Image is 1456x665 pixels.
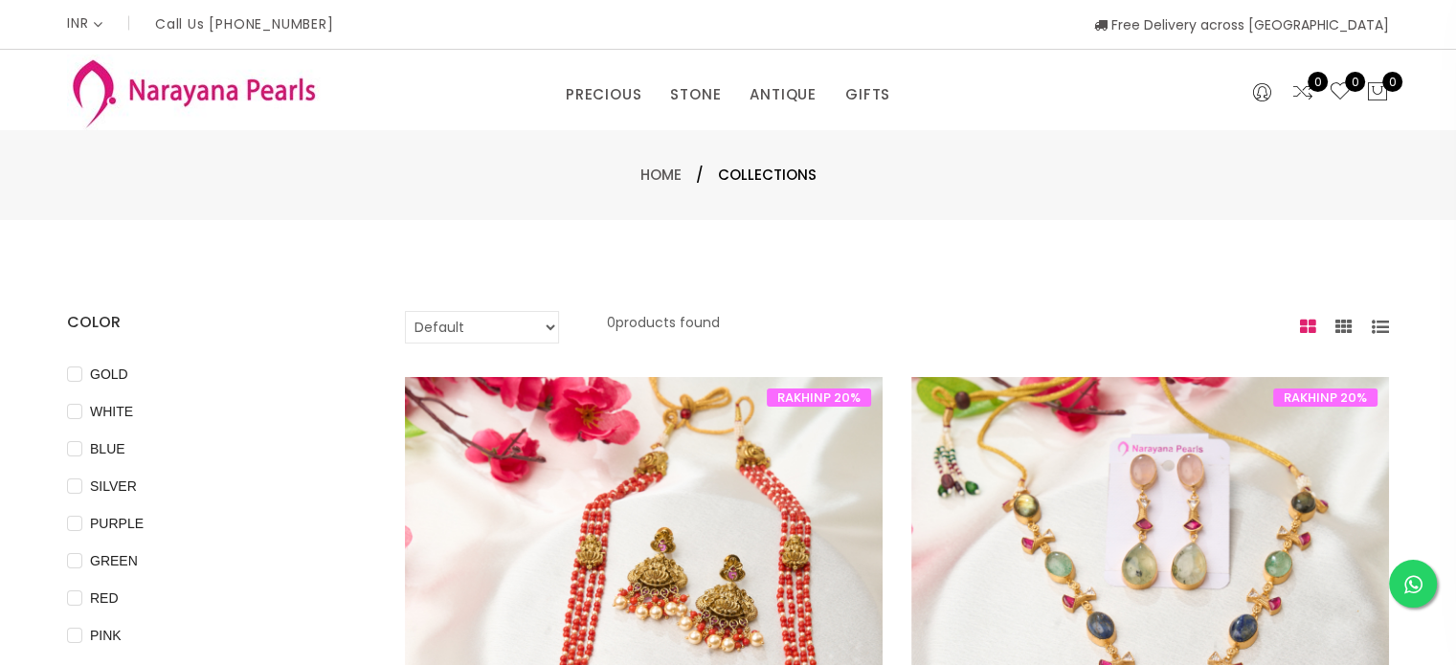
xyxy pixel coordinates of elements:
span: WHITE [82,401,141,422]
span: RED [82,587,126,609]
span: 0 [1382,72,1402,92]
a: STONE [670,80,721,109]
span: SILVER [82,476,145,497]
span: GREEN [82,550,146,571]
a: GIFTS [845,80,890,109]
h4: COLOR [67,311,347,334]
span: 0 [1308,72,1328,92]
span: PURPLE [82,513,151,534]
span: PINK [82,625,129,646]
span: Collections [718,164,817,187]
span: Free Delivery across [GEOGRAPHIC_DATA] [1094,15,1389,34]
a: PRECIOUS [566,80,641,109]
span: / [696,164,704,187]
a: 0 [1329,80,1352,105]
p: Call Us [PHONE_NUMBER] [155,17,334,31]
a: ANTIQUE [750,80,817,109]
a: Home [640,165,682,185]
span: GOLD [82,364,136,385]
a: 0 [1291,80,1314,105]
span: BLUE [82,438,133,459]
button: 0 [1366,80,1389,105]
span: 0 [1345,72,1365,92]
span: RAKHINP 20% [1273,388,1378,407]
span: RAKHINP 20% [767,388,871,407]
p: 0 products found [607,311,720,344]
